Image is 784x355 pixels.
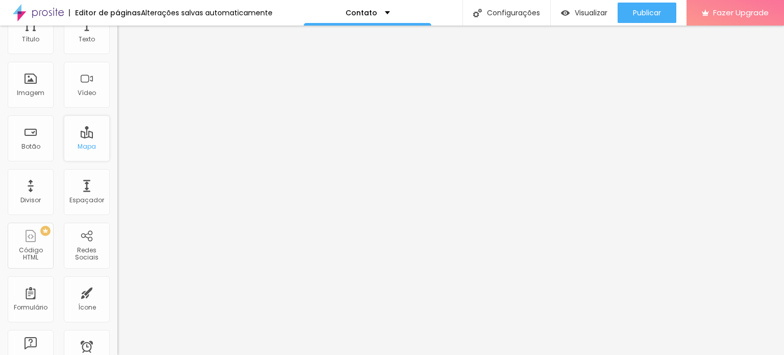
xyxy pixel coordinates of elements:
[79,36,95,43] div: Texto
[78,304,96,311] div: Ícone
[346,9,377,16] p: Contato
[78,143,96,150] div: Mapa
[17,89,44,97] div: Imagem
[561,9,570,17] img: view-1.svg
[117,26,784,355] iframe: Editor
[21,143,40,150] div: Botão
[551,3,618,23] button: Visualizar
[10,247,51,262] div: Código HTML
[69,9,141,16] div: Editor de páginas
[633,9,661,17] span: Publicar
[69,197,104,204] div: Espaçador
[78,89,96,97] div: Vídeo
[20,197,41,204] div: Divisor
[713,8,769,17] span: Fazer Upgrade
[473,9,482,17] img: Icone
[618,3,676,23] button: Publicar
[22,36,39,43] div: Título
[66,247,107,262] div: Redes Sociais
[14,304,47,311] div: Formulário
[575,9,607,17] span: Visualizar
[141,9,273,16] div: Alterações salvas automaticamente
